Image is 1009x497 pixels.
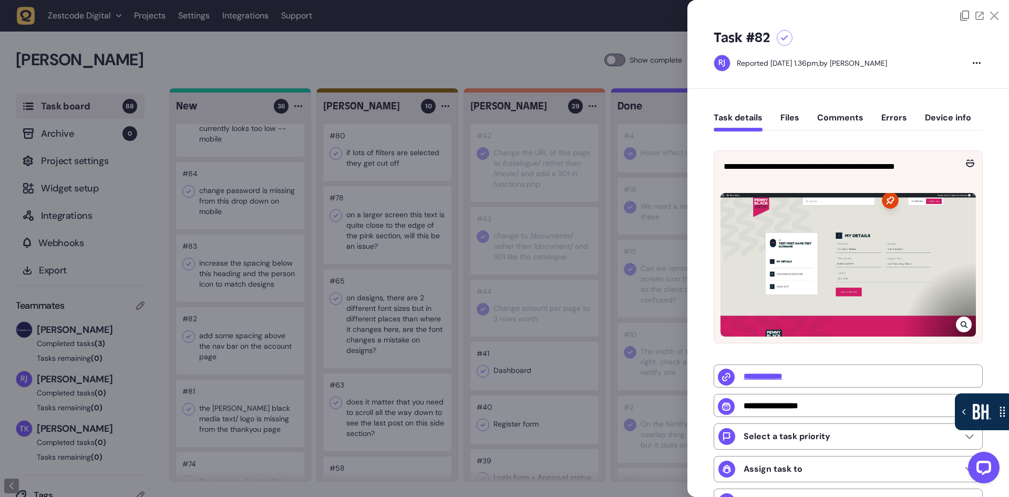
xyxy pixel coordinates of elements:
[960,448,1004,492] iframe: LiveChat chat widget
[737,58,887,68] div: by [PERSON_NAME]
[714,29,770,46] h5: Task #82
[714,113,763,131] button: Task details
[714,55,730,71] img: Riki-leigh Jones
[881,113,907,131] button: Errors
[925,113,971,131] button: Device info
[744,464,802,474] p: Assign task to
[780,113,799,131] button: Files
[817,113,863,131] button: Comments
[744,431,830,442] p: Select a task priority
[737,58,819,68] div: Reported [DATE] 1.36pm,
